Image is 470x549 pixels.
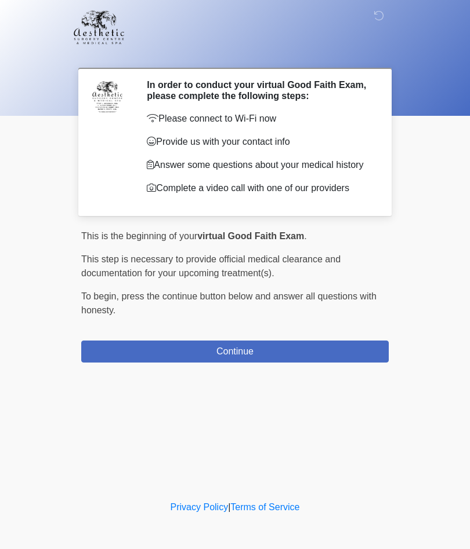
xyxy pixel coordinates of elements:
[171,502,229,512] a: Privacy Policy
[81,291,377,315] span: press the continue button below and answer all questions with honesty.
[81,254,341,278] span: This step is necessary to provide official medical clearance and documentation for your upcoming ...
[147,158,371,172] p: Answer some questions about your medical history
[147,79,371,101] h2: In order to conduct your virtual Good Faith Exam, please complete the following steps:
[147,181,371,195] p: Complete a video call with one of our providers
[81,231,197,241] span: This is the beginning of your
[147,112,371,126] p: Please connect to Wi-Fi now
[228,502,230,512] a: |
[70,9,128,46] img: Aesthetic Surgery Centre, PLLC Logo
[81,341,389,363] button: Continue
[304,231,306,241] span: .
[147,135,371,149] p: Provide us with your contact info
[197,231,304,241] strong: virtual Good Faith Exam
[81,291,121,301] span: To begin,
[90,79,125,114] img: Agent Avatar
[230,502,299,512] a: Terms of Service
